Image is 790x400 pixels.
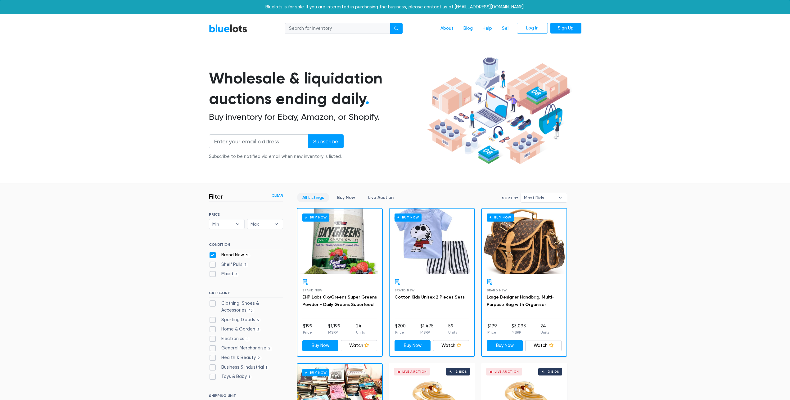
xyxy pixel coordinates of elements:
span: Brand New [487,289,507,292]
label: Health & Beauty [209,354,262,361]
span: 2 [266,346,273,351]
label: Sort By [502,195,518,201]
h6: Buy Now [302,213,329,221]
li: 24 [540,323,549,335]
label: Home & Garden [209,326,261,333]
a: Watch [433,340,469,351]
p: Price [395,330,406,335]
label: Brand New [209,252,251,258]
div: 3 bids [456,370,467,373]
input: Search for inventory [285,23,390,34]
a: Clear [272,193,283,198]
li: $1,475 [420,323,434,335]
span: 5 [255,318,261,323]
input: Enter your email address [209,134,308,148]
a: Live Auction [363,193,399,202]
a: Buy Now [482,209,567,274]
span: Brand New [395,289,415,292]
a: All Listings [297,193,329,202]
input: Subscribe [308,134,344,148]
a: About [436,23,458,34]
a: Buy Now [395,340,431,351]
li: $200 [395,323,406,335]
p: MSRP [328,330,341,335]
a: Buy Now [302,340,339,351]
h6: CONDITION [209,242,283,249]
a: Watch [525,340,562,351]
li: 59 [448,323,457,335]
label: Clothing, Shoes & Accessories [209,300,283,313]
label: Business & Industrial [209,364,269,371]
h2: Buy inventory for Ebay, Amazon, or Shopify. [209,112,425,122]
label: Sporting Goods [209,317,261,323]
a: EHP Labs OxyGreens Super Greens Powder - Daily Greens Superfood [302,294,377,307]
span: 3 [233,272,239,277]
h6: PRICE [209,212,283,217]
span: 1 [264,365,269,370]
a: Cotton Kids Unisex 2 Pieces Sets [395,294,465,300]
label: General Merchandise [209,345,273,352]
span: 2 [256,356,262,361]
h3: Filter [209,193,223,200]
label: Electronics [209,335,251,342]
span: 45 [246,308,255,313]
span: Max [251,219,271,229]
div: Live Auction [494,370,519,373]
label: Shelf Pulls [209,261,249,268]
a: Buy Now [297,209,382,274]
li: $1,199 [328,323,341,335]
h6: CATEGORY [209,291,283,298]
p: Units [356,330,365,335]
h6: Buy Now [487,213,514,221]
span: 3 [255,327,261,332]
li: $3,093 [512,323,526,335]
a: Watch [341,340,377,351]
label: Toys & Baby [209,373,252,380]
h6: Buy Now [395,213,422,221]
span: Most Bids [524,193,555,202]
b: ▾ [231,219,244,229]
p: Price [303,330,313,335]
span: 61 [244,253,251,258]
div: Subscribe to be notified via email when new inventory is listed. [209,153,344,160]
b: ▾ [270,219,283,229]
a: Help [478,23,497,34]
h1: Wholesale & liquidation auctions ending daily [209,68,425,109]
p: MSRP [420,330,434,335]
span: 2 [244,337,251,342]
p: Price [487,330,497,335]
span: Brand New [302,289,323,292]
span: Min [212,219,233,229]
a: Buy Now [390,209,474,274]
p: MSRP [512,330,526,335]
a: Sell [497,23,514,34]
a: Sign Up [550,23,581,34]
a: BlueLots [209,24,247,33]
a: Buy Now [487,340,523,351]
li: $199 [303,323,313,335]
a: Blog [458,23,478,34]
label: Mixed [209,271,239,277]
p: Units [448,330,457,335]
a: Large Designer Handbag, Multi-Purpose Bag with Organizer [487,294,554,307]
b: ▾ [554,193,567,202]
span: 1 [247,375,252,380]
span: . [365,89,369,108]
span: 7 [242,263,249,267]
div: Live Auction [402,370,427,373]
div: 3 bids [548,370,559,373]
h6: Buy Now [302,369,329,376]
img: hero-ee84e7d0318cb26816c560f6b4441b76977f77a177738b4e94f68c95b2b83dbb.png [425,54,572,167]
li: $199 [487,323,497,335]
p: Units [540,330,549,335]
a: Buy Now [332,193,360,202]
li: 24 [356,323,365,335]
a: Log In [517,23,548,34]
